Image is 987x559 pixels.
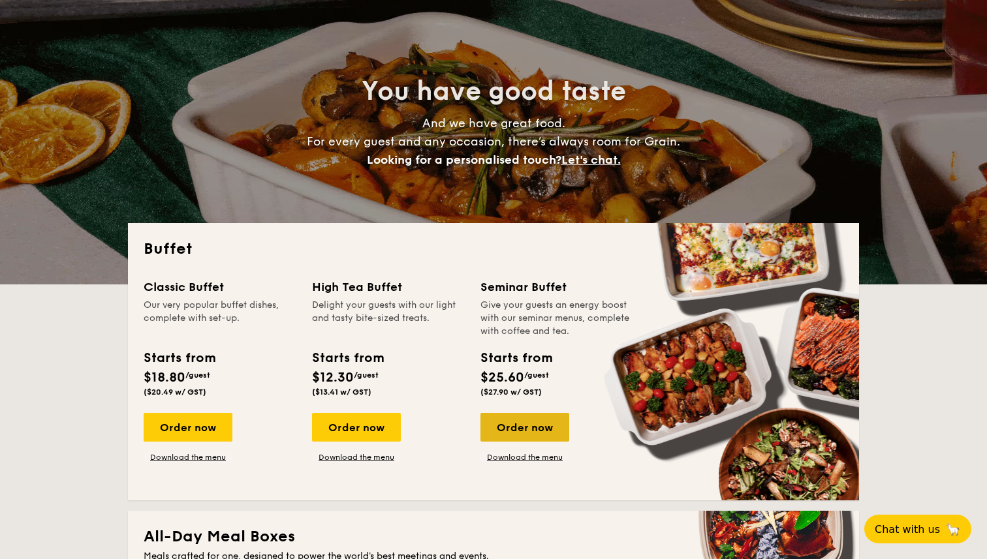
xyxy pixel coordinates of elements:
[875,523,940,536] span: Chat with us
[144,452,232,462] a: Download the menu
[945,522,961,537] span: 🦙
[144,526,843,547] h2: All-Day Meal Boxes
[312,387,371,397] span: ($13.41 w/ GST)
[144,299,296,338] div: Our very popular buffet dishes, complete with set-up.
[362,76,626,107] span: You have good taste
[312,278,465,296] div: High Tea Buffet
[144,348,215,368] div: Starts from
[524,370,549,380] span: /guest
[144,413,232,442] div: Order now
[480,452,569,462] a: Download the menu
[354,370,379,380] span: /guest
[144,370,185,385] span: $18.80
[312,452,401,462] a: Download the menu
[367,153,561,167] span: Looking for a personalised touch?
[480,299,633,338] div: Give your guests an energy boost with our seminar menus, complete with coffee and tea.
[312,299,465,338] div: Delight your guests with our light and tasty bite-sized treats.
[864,515,971,543] button: Chat with us🦙
[144,239,843,260] h2: Buffet
[307,116,680,167] span: And we have great food. For every guest and any occasion, there’s always room for Grain.
[480,348,552,368] div: Starts from
[312,370,354,385] span: $12.30
[144,387,206,397] span: ($20.49 w/ GST)
[561,153,621,167] span: Let's chat.
[185,370,210,380] span: /guest
[312,348,383,368] div: Starts from
[144,278,296,296] div: Classic Buffet
[480,413,569,442] div: Order now
[480,370,524,385] span: $25.60
[480,387,542,397] span: ($27.90 w/ GST)
[312,413,401,442] div: Order now
[480,278,633,296] div: Seminar Buffet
